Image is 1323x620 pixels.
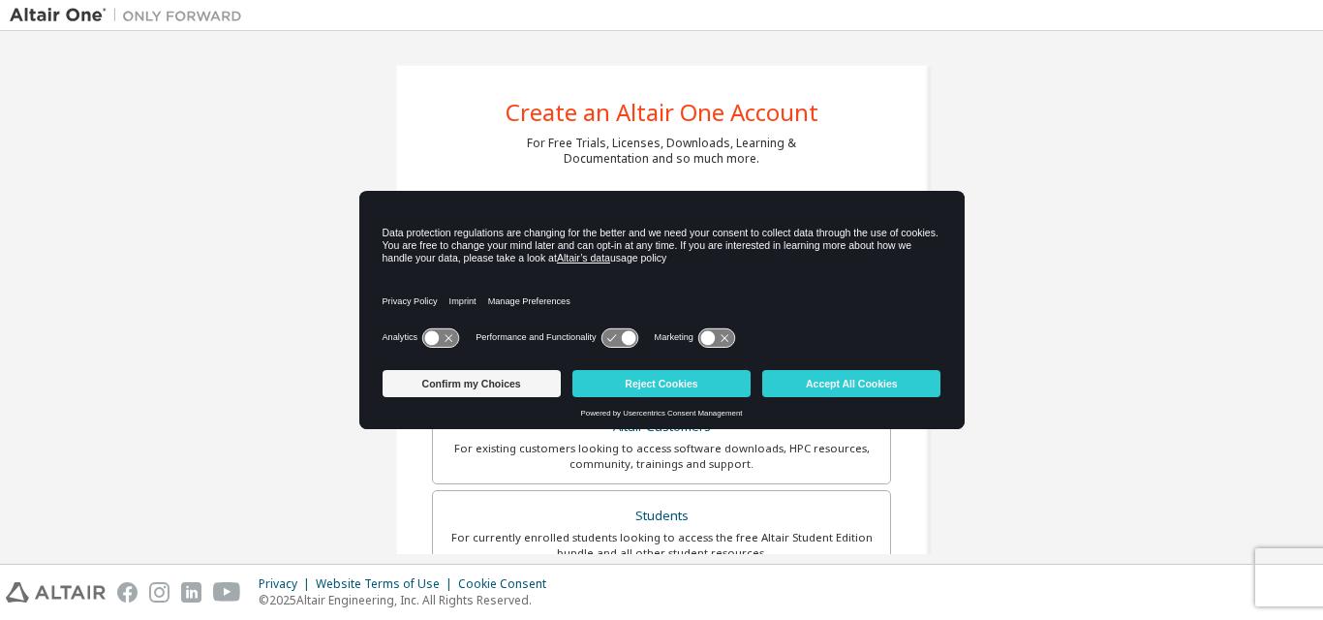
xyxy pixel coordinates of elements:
div: Cookie Consent [458,576,558,592]
img: altair_logo.svg [6,582,106,603]
img: facebook.svg [117,582,138,603]
div: Students [445,503,878,530]
div: Website Terms of Use [316,576,458,592]
div: Create an Altair One Account [506,101,818,124]
div: For currently enrolled students looking to access the free Altair Student Edition bundle and all ... [445,530,878,561]
img: Altair One [10,6,252,25]
p: © 2025 Altair Engineering, Inc. All Rights Reserved. [259,592,558,608]
img: linkedin.svg [181,582,201,603]
div: For existing customers looking to access software downloads, HPC resources, community, trainings ... [445,441,878,472]
img: youtube.svg [213,582,241,603]
div: Privacy [259,576,316,592]
div: For Free Trials, Licenses, Downloads, Learning & Documentation and so much more. [527,136,796,167]
img: instagram.svg [149,582,169,603]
